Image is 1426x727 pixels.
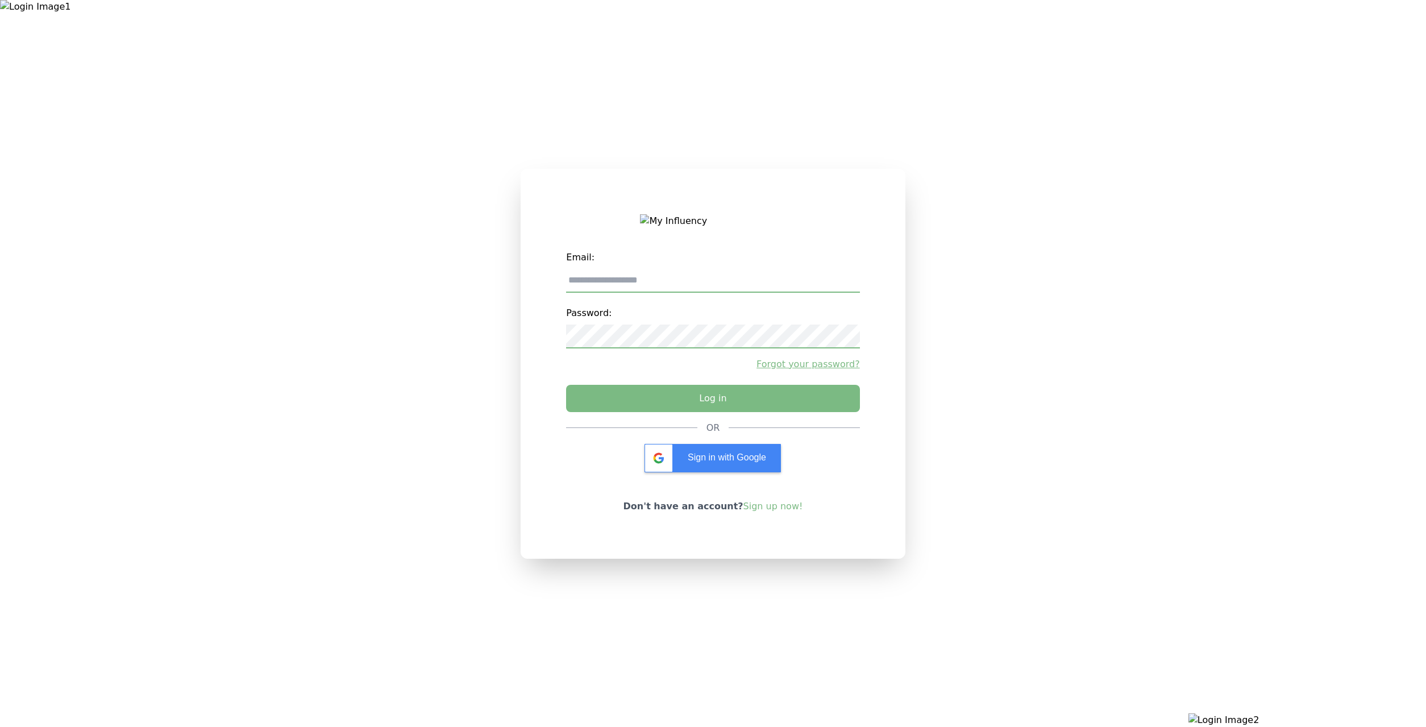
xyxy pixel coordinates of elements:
[688,452,766,462] span: Sign in with Google
[566,385,859,412] button: Log in
[1188,713,1426,727] img: Login Image2
[566,246,859,269] label: Email:
[566,358,859,371] a: Forgot your password?
[623,500,803,513] p: Don't have an account?
[640,214,785,228] img: My Influency
[743,501,803,512] a: Sign up now!
[566,302,859,325] label: Password:
[706,421,720,435] div: OR
[645,444,781,472] div: Sign in with Google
